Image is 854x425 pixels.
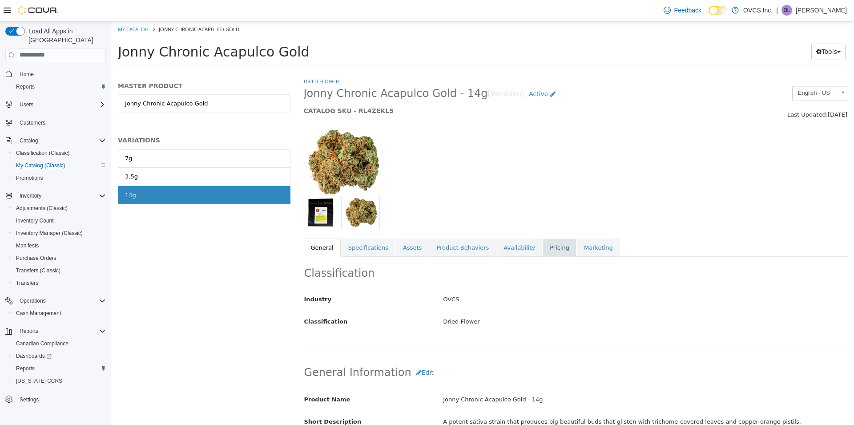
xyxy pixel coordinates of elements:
[16,150,70,157] span: Classification (Classic)
[16,340,68,347] span: Canadian Compliance
[9,227,109,239] button: Inventory Manager (Classic)
[20,192,41,199] span: Inventory
[700,22,734,39] button: Tools
[16,352,52,360] span: Dashboards
[7,73,179,92] a: Jonny Chronic Acapulco Gold
[16,394,42,405] a: Settings
[14,133,21,142] div: 7g
[9,337,109,350] button: Canadian Compliance
[193,108,270,174] img: 150
[325,393,742,409] div: A potent sativa strain that produces big beautiful buds that glisten with trichome-covered leaves...
[18,6,58,15] img: Cova
[12,173,106,183] span: Promotions
[16,255,56,262] span: Purchase Orders
[20,119,45,126] span: Customers
[2,116,109,129] button: Customers
[193,375,239,381] span: Product Name
[12,363,106,374] span: Reports
[16,295,49,306] button: Operations
[2,190,109,202] button: Inventory
[20,71,34,78] span: Home
[12,215,106,226] span: Inventory Count
[781,5,792,16] div: Donna Labelle
[7,23,198,38] span: Jonny Chronic Acapulco Gold
[16,135,106,146] span: Catalog
[12,160,106,171] span: My Catalog (Classic)
[431,217,465,236] a: Pricing
[12,253,60,263] a: Purchase Orders
[2,68,109,81] button: Home
[12,160,69,171] a: My Catalog (Classic)
[193,275,221,281] span: Industry
[16,326,42,336] button: Reports
[16,242,39,249] span: Manifests
[9,147,109,159] button: Classification (Classic)
[12,351,55,361] a: Dashboards
[377,69,413,76] small: [Variation]
[16,190,45,201] button: Inventory
[16,279,38,287] span: Transfers
[2,295,109,307] button: Operations
[418,69,437,76] span: Active
[285,217,318,236] a: Assets
[12,278,42,288] a: Transfers
[12,228,86,239] a: Inventory Manager (Classic)
[325,293,742,308] div: Dried Flower
[325,271,742,286] div: OVCS
[193,57,228,63] a: Dried Flower
[16,117,106,128] span: Customers
[2,325,109,337] button: Reports
[2,134,109,147] button: Catalog
[16,295,106,306] span: Operations
[9,239,109,252] button: Manifests
[12,278,106,288] span: Transfers
[20,297,46,304] span: Operations
[16,69,106,80] span: Home
[796,5,847,16] p: [PERSON_NAME]
[676,90,717,97] span: Last Updated:
[16,99,106,110] span: Users
[193,297,237,304] span: Classification
[681,65,736,80] a: English - US
[16,267,60,274] span: Transfers (Classic)
[12,240,42,251] a: Manifests
[12,351,106,361] span: Dashboards
[12,81,106,92] span: Reports
[20,101,33,108] span: Users
[16,393,106,405] span: Settings
[7,115,179,123] h5: VARIATIONS
[16,69,37,80] a: Home
[2,98,109,111] button: Users
[385,217,431,236] a: Availability
[466,217,509,236] a: Marketing
[12,363,38,374] a: Reports
[16,190,106,201] span: Inventory
[12,308,106,319] span: Cash Management
[717,90,736,97] span: [DATE]
[14,170,25,178] div: 14g
[16,99,37,110] button: Users
[7,4,37,11] a: My Catalog
[12,203,106,214] span: Adjustments (Classic)
[12,265,64,276] a: Transfers (Classic)
[12,338,72,349] a: Canadian Compliance
[12,240,106,251] span: Manifests
[16,377,62,385] span: [US_STATE] CCRS
[9,277,109,289] button: Transfers
[9,264,109,277] button: Transfers (Classic)
[16,162,65,169] span: My Catalog (Classic)
[14,151,27,160] div: 3.5g
[12,148,106,158] span: Classification (Classic)
[12,81,38,92] a: Reports
[9,202,109,215] button: Adjustments (Classic)
[193,245,736,259] h2: Classification
[16,310,61,317] span: Cash Management
[20,137,38,144] span: Catalog
[16,205,68,212] span: Adjustments (Classic)
[7,61,179,69] h5: MASTER PRODUCT
[12,203,71,214] a: Adjustments (Classic)
[660,1,705,19] a: Feedback
[12,308,64,319] a: Cash Management
[16,174,43,182] span: Promotions
[193,85,597,93] h5: CATALOG SKU - RL4ZEKL5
